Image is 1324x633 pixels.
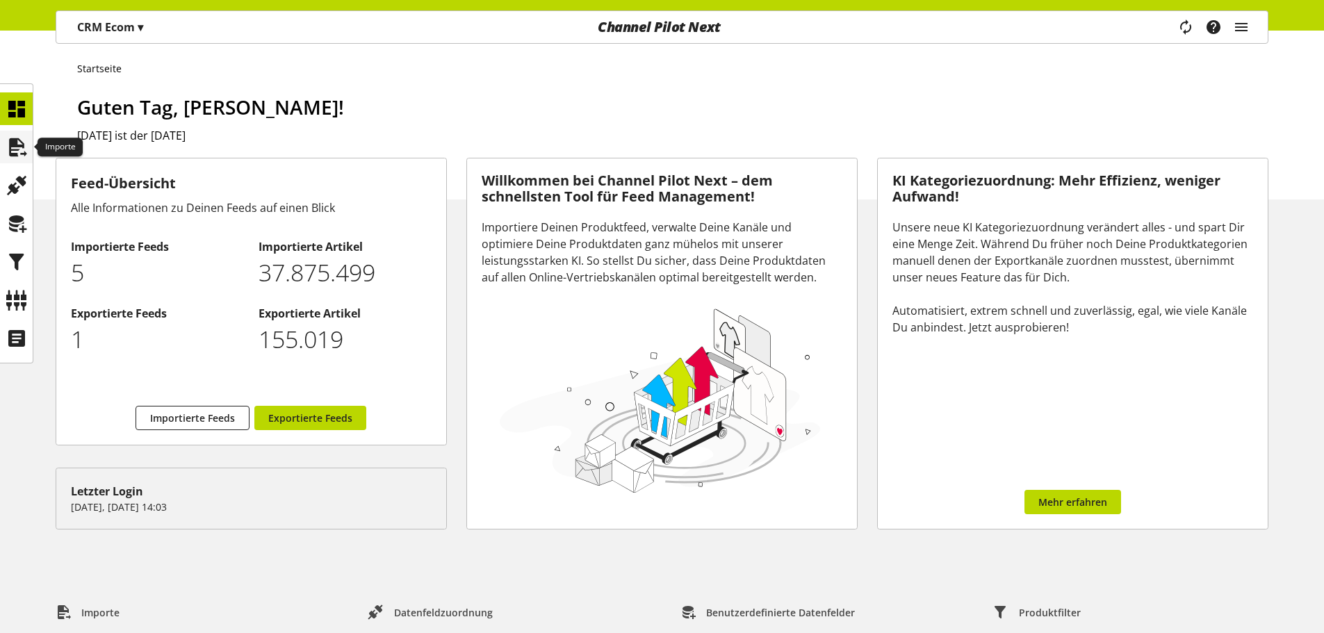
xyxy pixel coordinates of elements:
span: Importierte Feeds [150,411,235,425]
span: Datenfeldzuordnung [394,605,493,620]
h3: Willkommen bei Channel Pilot Next – dem schnellsten Tool für Feed Management! [482,173,842,204]
a: Importe [44,600,131,625]
h3: Feed-Übersicht [71,173,432,194]
a: Produktfilter [982,600,1092,625]
a: Exportierte Feeds [254,406,366,430]
a: Mehr erfahren [1024,490,1121,514]
p: CRM Ecom [77,19,143,35]
nav: main navigation [56,10,1268,44]
h3: KI Kategoriezuordnung: Mehr Effizienz, weniger Aufwand! [892,173,1253,204]
p: 155019 [259,322,432,357]
a: Benutzerdefinierte Datenfelder [669,600,866,625]
h2: Exportierte Feeds [71,305,244,322]
div: Unsere neue KI Kategoriezuordnung verändert alles - und spart Dir eine Menge Zeit. Während Du frü... [892,219,1253,336]
div: Importiere Deinen Produktfeed, verwalte Deine Kanäle und optimiere Deine Produktdaten ganz mühelo... [482,219,842,286]
p: 1 [71,322,244,357]
h2: Exportierte Artikel [259,305,432,322]
span: Mehr erfahren [1038,495,1107,509]
div: Letzter Login [71,483,432,500]
div: Alle Informationen zu Deinen Feeds auf einen Blick [71,199,432,216]
p: [DATE], [DATE] 14:03 [71,500,432,514]
span: Guten Tag, [PERSON_NAME]! [77,94,344,120]
span: ▾ [138,19,143,35]
p: 5 [71,255,244,290]
a: Importierte Feeds [136,406,250,430]
span: Produktfilter [1019,605,1081,620]
a: Datenfeldzuordnung [357,600,504,625]
h2: Importierte Feeds [71,238,244,255]
p: 37875499 [259,255,432,290]
span: Exportierte Feeds [268,411,352,425]
h2: Importierte Artikel [259,238,432,255]
h2: [DATE] ist der [DATE] [77,127,1268,144]
span: Benutzerdefinierte Datenfelder [706,605,855,620]
img: 78e1b9dcff1e8392d83655fcfc870417.svg [496,303,825,497]
div: Importe [38,138,83,157]
span: Importe [81,605,120,620]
